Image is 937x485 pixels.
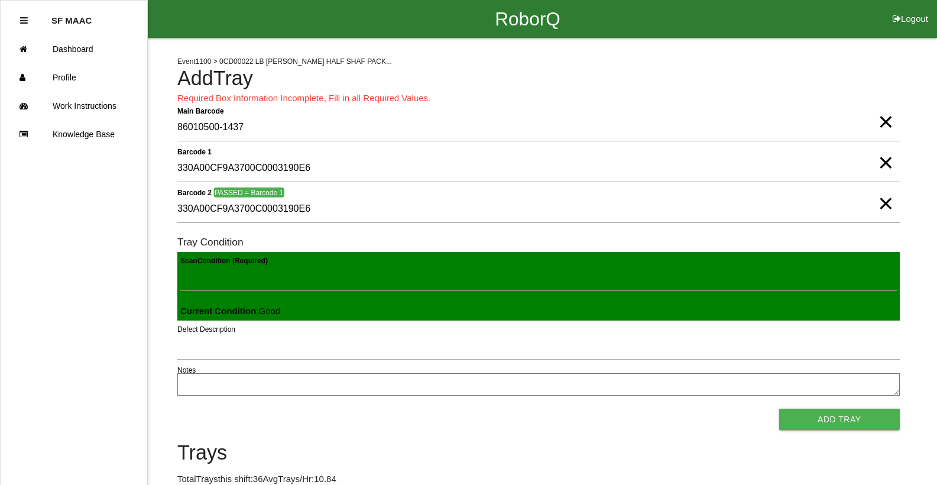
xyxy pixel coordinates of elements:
b: Barcode 1 [177,147,212,156]
p: SF MAAC [51,7,92,25]
b: Main Barcode [177,106,224,115]
h6: Tray Condition [177,237,900,248]
div: Close [20,7,28,35]
h4: Add Tray [177,67,900,90]
button: Add Tray [779,409,900,430]
span: : Good [180,306,280,316]
a: Profile [1,63,147,92]
input: Required [177,114,900,141]
span: Event 1100 > 0CD00022 LB [PERSON_NAME] HALF SHAF PACK... [177,57,392,66]
b: Scan Condition (Required) [180,256,268,264]
label: Defect Description [177,324,235,335]
span: Clear Input [878,180,893,203]
h4: Trays [177,442,900,464]
b: Current Condition [180,306,256,316]
a: Knowledge Base [1,120,147,148]
span: Clear Input [878,139,893,163]
b: Barcode 2 [177,188,212,196]
p: Required Box Information Incomplete, Fill in all Required Values. [177,92,900,105]
a: Work Instructions [1,92,147,120]
span: Clear Input [878,98,893,122]
a: Dashboard [1,35,147,63]
span: PASSED = Barcode 1 [213,187,284,198]
label: Notes [177,365,196,376]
